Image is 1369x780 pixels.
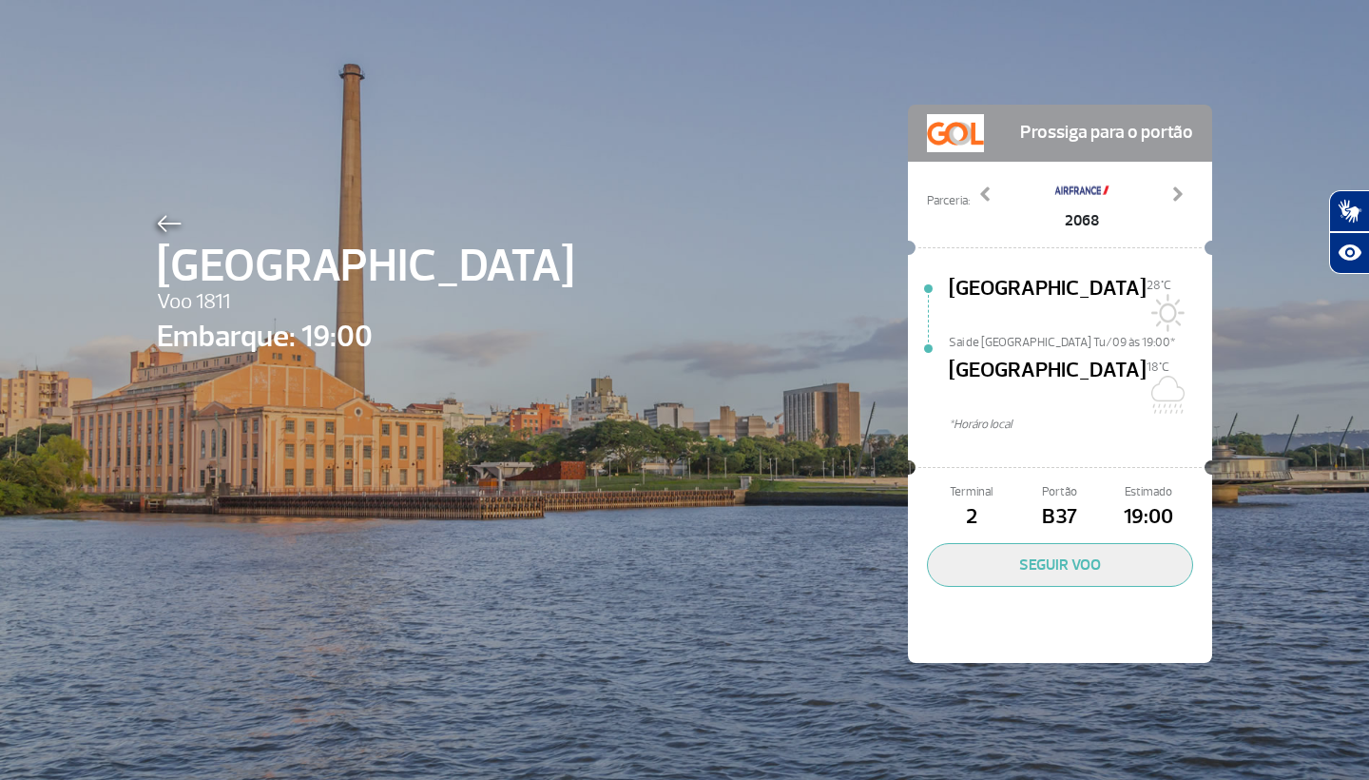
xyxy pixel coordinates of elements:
span: *Horáro local [949,416,1212,434]
span: Voo 1811 [157,286,574,319]
img: Sol [1147,294,1185,332]
span: 19:00 [1105,501,1193,534]
span: Parceria: [927,192,970,210]
span: Terminal [927,483,1015,501]
button: Abrir tradutor de língua de sinais. [1329,190,1369,232]
span: 18°C [1147,360,1169,375]
div: Plugin de acessibilidade da Hand Talk. [1329,190,1369,274]
span: 2068 [1053,209,1110,232]
span: Estimado [1105,483,1193,501]
span: 2 [927,501,1015,534]
span: Portão [1015,483,1104,501]
span: [GEOGRAPHIC_DATA] [949,273,1147,334]
span: Embarque: 19:00 [157,314,574,360]
span: Prossiga para o portão [1020,114,1193,152]
span: 28°C [1147,278,1171,293]
span: Sai de [GEOGRAPHIC_DATA] Tu/09 às 19:00* [949,334,1212,347]
button: SEGUIR VOO [927,543,1193,587]
button: Abrir recursos assistivos. [1329,232,1369,274]
span: B37 [1015,501,1104,534]
span: [GEOGRAPHIC_DATA] [157,232,574,301]
span: [GEOGRAPHIC_DATA] [949,355,1147,416]
img: Chuvoso [1147,376,1185,414]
